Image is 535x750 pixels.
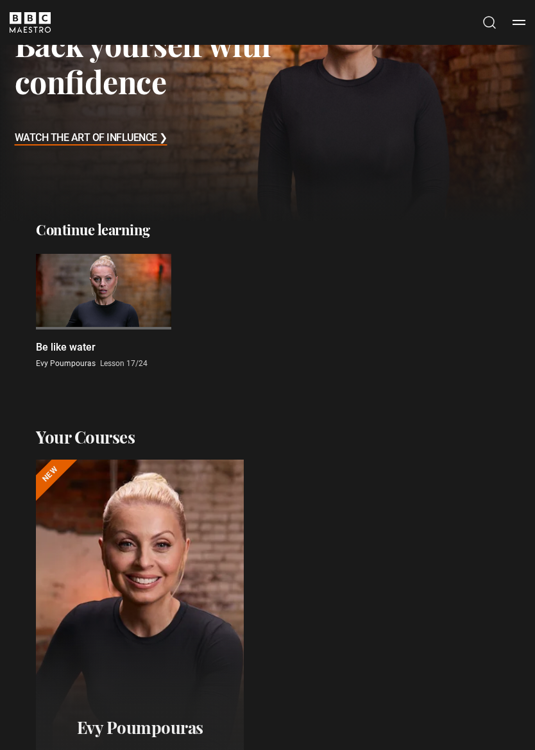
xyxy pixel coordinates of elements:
h2: Continue learning [36,221,499,238]
h2: Your Courses [36,426,135,449]
h3: Back yourself with confidence [15,26,353,100]
svg: BBC Maestro [10,12,51,33]
p: Be like water [36,340,96,355]
span: Evy Poumpouras [36,359,96,368]
span: Lesson 17/24 [100,359,148,368]
h2: Evy Poumpouras [44,717,236,737]
h3: Watch The Art of Influence ❯ [15,129,167,148]
a: Be like water Evy Poumpouras Lesson 17/24 [36,254,171,370]
button: Toggle navigation [513,16,525,29]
